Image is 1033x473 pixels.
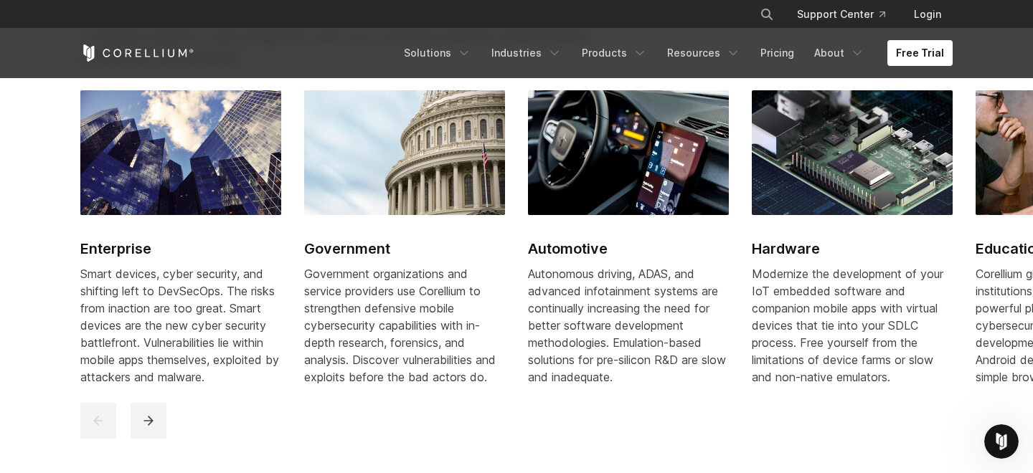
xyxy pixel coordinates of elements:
[80,265,281,386] div: Smart devices, cyber security, and shifting left to DevSecOps. The risks from inaction are too gr...
[483,40,570,66] a: Industries
[304,238,505,259] h2: Government
[80,238,281,259] h2: Enterprise
[131,403,166,439] button: next
[786,1,897,27] a: Support Center
[80,44,194,62] a: Corellium Home
[659,40,749,66] a: Resources
[395,40,953,66] div: Navigation Menu
[528,90,729,215] img: Automotive
[80,90,281,215] img: Enterprise
[304,90,505,215] img: Government
[304,90,505,403] a: Government Government Government organizations and service providers use Corellium to strengthen ...
[80,90,281,403] a: Enterprise Enterprise Smart devices, cyber security, and shifting left to DevSecOps. The risks fr...
[742,1,953,27] div: Navigation Menu
[752,267,943,384] span: Modernize the development of your IoT embedded software and companion mobile apps with virtual de...
[752,90,953,215] img: Hardware
[887,40,953,66] a: Free Trial
[754,1,780,27] button: Search
[752,40,803,66] a: Pricing
[528,90,729,403] a: Automotive Automotive Autonomous driving, ADAS, and advanced infotainment systems are continually...
[752,90,953,403] a: Hardware Hardware Modernize the development of your IoT embedded software and companion mobile ap...
[528,265,729,386] div: Autonomous driving, ADAS, and advanced infotainment systems are continually increasing the need f...
[304,265,505,386] div: Government organizations and service providers use Corellium to strengthen defensive mobile cyber...
[395,40,480,66] a: Solutions
[806,40,873,66] a: About
[528,238,729,259] h2: Automotive
[80,403,116,439] button: previous
[984,424,1019,459] iframe: Intercom live chat
[752,238,953,259] h2: Hardware
[902,1,953,27] a: Login
[573,40,656,66] a: Products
